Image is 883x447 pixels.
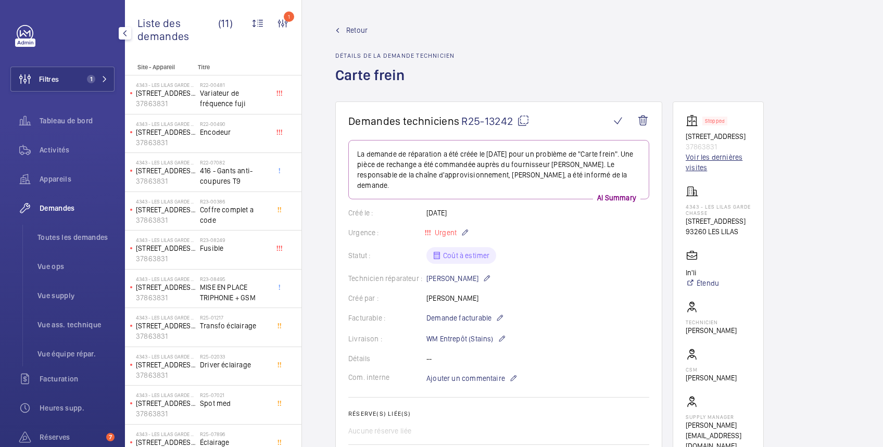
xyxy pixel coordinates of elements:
[136,82,196,88] p: 4343 - LES LILAS GARDE CHASSE
[136,282,196,292] p: [STREET_ADDRESS]
[40,432,102,442] span: Réserves
[136,121,196,127] p: 4343 - LES LILAS GARDE CHASSE
[200,243,269,253] span: Fusible
[346,25,368,35] span: Retour
[137,17,218,43] span: Liste des demandes
[686,226,751,237] p: 93260 LES LILAS
[37,320,115,330] span: Vue ass. technique
[426,313,491,323] span: Demande facturable
[686,203,751,216] p: 4343 - LES LILAS GARDE CHASSE
[198,63,267,71] p: Titre
[686,152,751,173] a: Voir les dernières visites
[200,392,269,398] h2: R25-07021
[136,408,196,419] p: 37863831
[40,403,115,413] span: Heures supp.
[357,149,640,190] p: La demande de réparation a été créée le [DATE] pour un problème de "Carte frein". Une pièce de re...
[136,205,196,215] p: [STREET_ADDRESS]
[200,82,269,88] h2: R22-00481
[136,98,196,109] p: 37863831
[433,228,457,237] span: Urgent
[200,127,269,137] span: Encodeur
[200,276,269,282] h2: R23-08495
[200,121,269,127] h2: R22-00490
[136,165,196,176] p: [STREET_ADDRESS]
[136,360,196,370] p: [STREET_ADDRESS]
[686,278,719,288] a: Étendu
[136,398,196,408] p: [STREET_ADDRESS]
[686,267,719,278] p: In'li
[87,75,95,83] span: 1
[686,114,702,127] img: elevator.svg
[136,353,196,360] p: 4343 - LES LILAS GARDE CHASSE
[37,349,115,359] span: Vue équipe répar.
[200,205,269,225] span: Coffre complet a code
[40,116,115,126] span: Tableau de bord
[40,174,115,184] span: Appareils
[136,176,196,186] p: 37863831
[40,203,115,213] span: Demandes
[136,253,196,264] p: 37863831
[426,373,505,384] span: Ajouter un commentaire
[686,373,737,383] p: [PERSON_NAME]
[136,137,196,148] p: 37863831
[200,165,269,186] span: 416 - Gants anti-coupures T9
[200,398,269,408] span: Spot med
[200,198,269,205] h2: R23-00386
[686,366,737,373] p: CSM
[200,282,269,303] span: MISE EN PLACE TRIPHONIE + GSM
[40,374,115,384] span: Facturation
[136,127,196,137] p: [STREET_ADDRESS]
[37,290,115,301] span: Vue supply
[335,66,455,101] h1: Carte frein
[37,261,115,272] span: Vue ops
[686,142,751,152] p: 37863831
[37,232,115,242] span: Toutes les demandes
[136,243,196,253] p: [STREET_ADDRESS]
[348,114,459,127] span: Demandes techniciens
[136,392,196,398] p: 4343 - LES LILAS GARDE CHASSE
[136,276,196,282] p: 4343 - LES LILAS GARDE CHASSE
[348,410,649,417] h2: Réserve(s) liée(s)
[136,370,196,380] p: 37863831
[335,52,455,59] h2: Détails de la demande technicien
[426,272,491,285] p: [PERSON_NAME]
[125,63,194,71] p: Site - Appareil
[136,159,196,165] p: 4343 - LES LILAS GARDE CHASSE
[686,131,751,142] p: [STREET_ADDRESS]
[39,74,59,84] span: Filtres
[136,198,196,205] p: 4343 - LES LILAS GARDE CHASSE
[200,321,269,331] span: Transfo éclairage
[705,119,725,123] p: Stopped
[593,193,640,203] p: AI Summary
[136,215,196,225] p: 37863831
[686,414,751,420] p: Supply manager
[686,216,751,226] p: [STREET_ADDRESS]
[136,292,196,303] p: 37863831
[200,314,269,321] h2: R25-01217
[200,237,269,243] h2: R23-08249
[106,433,115,441] span: 7
[136,431,196,437] p: 4343 - LES LILAS GARDE CHASSE
[136,321,196,331] p: [STREET_ADDRESS]
[136,331,196,341] p: 37863831
[200,88,269,109] span: Variateur de fréquence fuji
[200,431,269,437] h2: R25-07896
[426,333,506,345] p: WM Entrepôt (Stains)
[200,360,269,370] span: Driver éclairage
[200,353,269,360] h2: R25-02033
[40,145,115,155] span: Activités
[136,88,196,98] p: [STREET_ADDRESS]
[10,67,115,92] button: Filtres1
[686,319,737,325] p: Technicien
[686,325,737,336] p: [PERSON_NAME]
[200,159,269,165] h2: R22-07082
[461,114,529,127] span: R25-13242
[136,237,196,243] p: 4343 - LES LILAS GARDE CHASSE
[136,314,196,321] p: 4343 - LES LILAS GARDE CHASSE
